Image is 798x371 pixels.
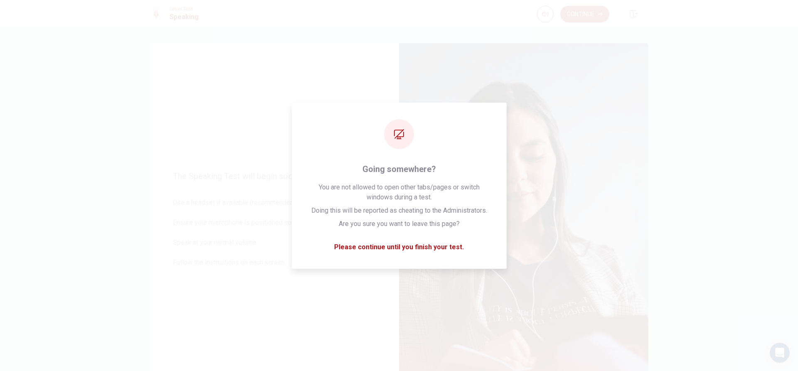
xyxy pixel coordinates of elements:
h1: Speaking [170,12,199,22]
span: Level Test [170,6,199,12]
button: Continue [560,6,609,22]
span: Use a headset if available (recommended for best audio quality). Ensure your microphone is positi... [173,198,376,278]
div: Open Intercom Messenger [770,343,790,363]
span: The Speaking Test will begin soon. [173,171,376,181]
